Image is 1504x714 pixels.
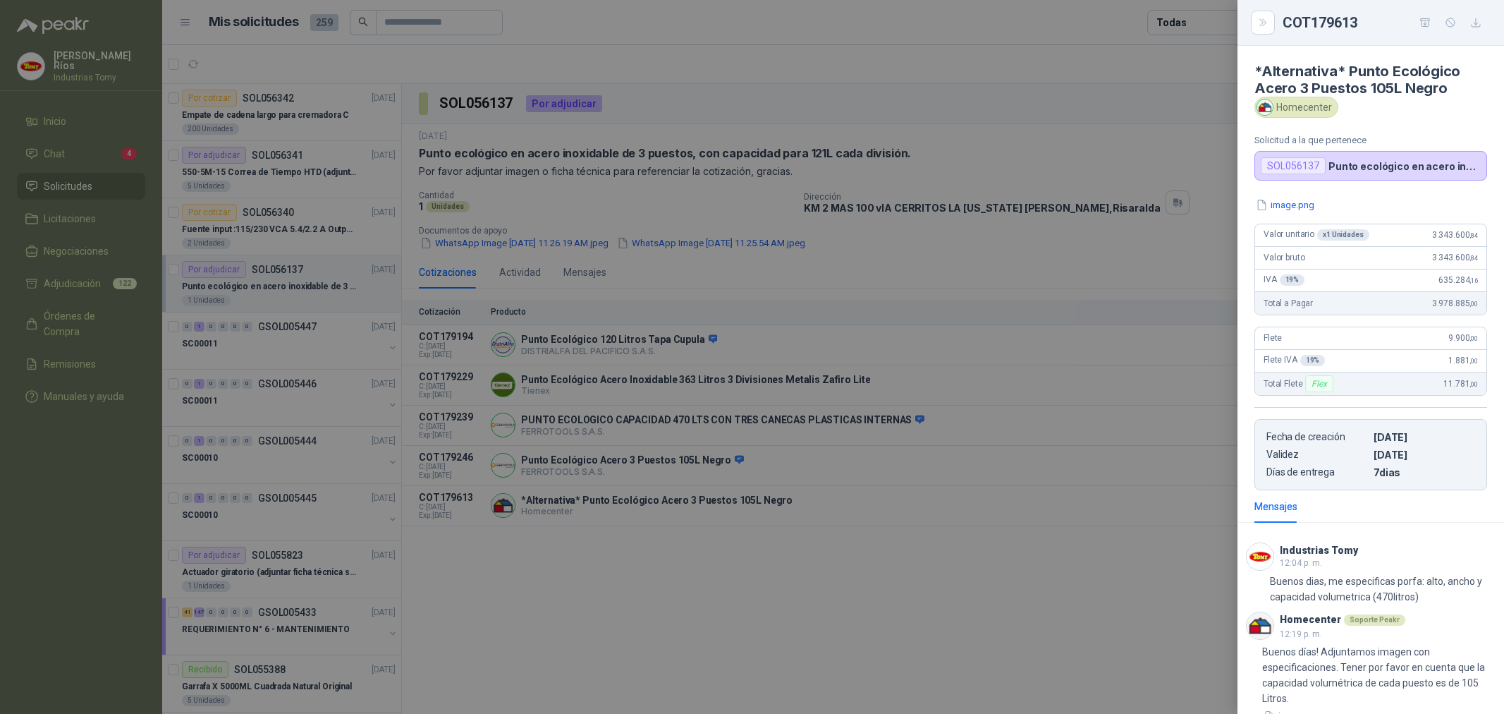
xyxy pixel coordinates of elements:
[1254,198,1316,212] button: image.png
[1264,333,1282,343] span: Flete
[1254,135,1487,145] p: Solicitud a la que pertenece
[1344,615,1405,626] div: Soporte Peakr
[1266,466,1368,478] p: Días de entrega
[1254,499,1297,514] div: Mensajes
[1264,229,1369,241] span: Valor unitario
[1280,558,1322,568] span: 12:04 p. m.
[1257,99,1273,115] img: Company Logo
[1374,449,1475,461] p: [DATE]
[1280,616,1341,624] h3: Homecenter
[1264,253,1304,262] span: Valor bruto
[1280,547,1358,555] h3: Industrias Tomy
[1264,375,1336,392] span: Total Flete
[1270,574,1496,605] p: Buenos dias, me especificas porfa: alto, ancho y capacidad volumetrica (470litros)
[1432,230,1478,240] span: 3.343.600
[1247,543,1273,570] img: Company Logo
[1448,333,1478,343] span: 9.900
[1305,375,1333,392] div: Flex
[1469,380,1478,388] span: ,00
[1438,275,1478,285] span: 635.284
[1469,300,1478,308] span: ,00
[1264,274,1304,286] span: IVA
[1443,379,1478,389] span: 11.781
[1266,449,1368,461] p: Validez
[1328,160,1481,172] p: Punto ecológico en acero inoxidable de 3 puestos, con capacidad para 121L cada división.
[1374,466,1475,478] p: 7 dias
[1266,431,1368,443] p: Fecha de creación
[1280,629,1322,639] span: 12:19 p. m.
[1262,644,1496,706] p: Buenos días! Adjuntamos imagen con especificaciones. Tener por favor en cuenta que la capacidad v...
[1448,356,1478,365] span: 1.881
[1280,274,1305,286] div: 19 %
[1261,157,1326,174] div: SOL056137
[1469,357,1478,365] span: ,00
[1432,253,1478,262] span: 3.343.600
[1264,355,1325,366] span: Flete IVA
[1469,334,1478,342] span: ,00
[1432,298,1478,308] span: 3.978.885
[1469,231,1478,239] span: ,84
[1317,229,1369,241] div: x 1 Unidades
[1283,11,1487,34] div: COT179613
[1300,355,1326,366] div: 19 %
[1247,612,1273,639] img: Company Logo
[1254,63,1487,97] h4: *Alternativa* Punto Ecológico Acero 3 Puestos 105L Negro
[1469,277,1478,284] span: ,16
[1254,14,1271,31] button: Close
[1264,298,1313,308] span: Total a Pagar
[1254,97,1338,118] div: Homecenter
[1469,254,1478,262] span: ,84
[1374,431,1475,443] p: [DATE]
